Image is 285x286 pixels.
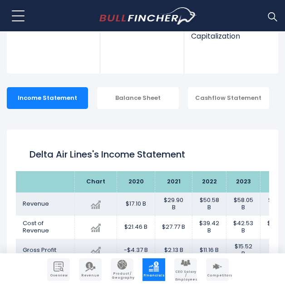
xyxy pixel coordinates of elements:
span: CEO Salary / Employees [175,270,196,281]
h1: Delta Air Lines's Income Statement [29,148,256,161]
th: 2023 [226,171,260,192]
div: Balance Sheet [97,87,178,109]
td: $17.10 B [117,192,155,216]
a: Company Competitors [206,258,229,281]
th: 2020 [117,171,155,192]
td: $15.52 B [226,239,260,262]
th: Chart [75,171,117,192]
th: 2022 [192,171,226,192]
td: $21.46 B [117,216,155,239]
td: $50.58 B [192,192,226,216]
span: Financials [143,274,164,277]
td: -$4.37 B [117,239,155,262]
span: Product / Geography [112,272,133,280]
span: Competitors [207,274,228,277]
span: Revenue [80,274,101,277]
a: Company Overview [47,258,70,281]
td: $42.53 B [226,216,260,239]
a: Go to homepage [99,7,197,25]
span: Revenue [23,199,49,208]
span: Revenue [23,23,93,32]
a: Company Product/Geography [111,258,133,281]
td: $2.13 B [155,239,192,262]
a: Company Revenue [79,258,102,281]
a: Company Employees [174,258,197,281]
td: $27.77 B [155,216,192,239]
img: bullfincher logo [99,7,197,25]
td: $11.16 B [192,239,226,262]
span: Market Capitalization [191,23,261,40]
span: Cost of Revenue [23,219,49,235]
span: Employees [107,23,177,32]
td: $58.05 B [226,192,260,216]
span: Overview [48,274,69,277]
td: $39.42 B [192,216,226,239]
th: 2021 [155,171,192,192]
div: Cashflow Statement [188,87,269,109]
a: Market Capitalization [184,15,268,51]
div: Income Statement [7,87,88,109]
a: Company Financials [142,258,165,281]
span: Gross Profit [23,246,56,254]
td: $29.90 B [155,192,192,216]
